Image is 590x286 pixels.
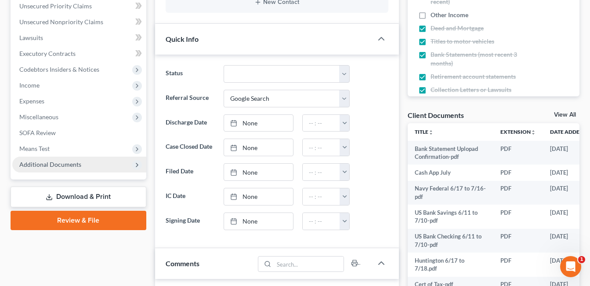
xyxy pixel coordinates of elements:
[303,188,340,205] input: -- : --
[11,187,146,207] a: Download & Print
[408,110,464,120] div: Client Documents
[12,14,146,30] a: Unsecured Nonpriority Claims
[303,213,340,230] input: -- : --
[408,165,493,180] td: Cash App July
[531,130,536,135] i: unfold_more
[408,205,493,229] td: US Bank Savings 6/11 to 7/10-pdf
[161,114,219,132] label: Discharge Date
[19,81,40,89] span: Income
[493,181,543,205] td: PDF
[224,115,293,132] a: None
[408,253,493,277] td: Huntington 6/17 to 7/18.pdf
[19,97,44,105] span: Expenses
[161,65,219,83] label: Status
[161,90,219,107] label: Referral Source
[224,213,293,230] a: None
[554,112,576,118] a: View All
[431,85,511,94] span: Collection Letters or Lawsuits
[161,163,219,181] label: Filed Date
[408,229,493,253] td: US Bank Checking 6/11 to 7/10-pdf
[19,145,50,152] span: Means Test
[19,34,43,41] span: Lawsuits
[224,164,293,180] a: None
[19,50,76,57] span: Executory Contracts
[19,18,103,26] span: Unsecured Nonpriority Claims
[303,139,340,156] input: -- : --
[408,181,493,205] td: Navy Federal 6/17 to 7/16-pdf
[11,211,146,230] a: Review & File
[303,115,340,132] input: -- : --
[166,259,199,268] span: Comments
[550,128,590,135] a: Date Added expand_more
[428,130,434,135] i: unfold_more
[431,37,494,46] span: Titles to motor vehicles
[19,2,92,10] span: Unsecured Priority Claims
[493,229,543,253] td: PDF
[12,46,146,62] a: Executory Contracts
[408,141,493,165] td: Bank Statement Uplopad Confirmation-pdf
[303,164,340,180] input: -- : --
[12,30,146,46] a: Lawsuits
[166,35,199,43] span: Quick Info
[19,129,56,136] span: SOFA Review
[161,188,219,205] label: IC Date
[19,113,58,121] span: Miscellaneous
[161,213,219,230] label: Signing Date
[500,128,536,135] a: Extensionunfold_more
[224,139,293,156] a: None
[493,165,543,180] td: PDF
[431,50,529,68] span: Bank Statements (most recent 3 months)
[493,253,543,277] td: PDF
[578,256,585,263] span: 1
[415,128,434,135] a: Titleunfold_more
[493,205,543,229] td: PDF
[493,141,543,165] td: PDF
[161,139,219,156] label: Case Closed Date
[560,256,581,277] iframe: Intercom live chat
[431,24,484,33] span: Deed and Mortgage
[19,161,81,168] span: Additional Documents
[431,72,516,81] span: Retirement account statements
[431,11,468,19] span: Other Income
[274,257,344,271] input: Search...
[19,66,99,73] span: Codebtors Insiders & Notices
[12,125,146,141] a: SOFA Review
[224,188,293,205] a: None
